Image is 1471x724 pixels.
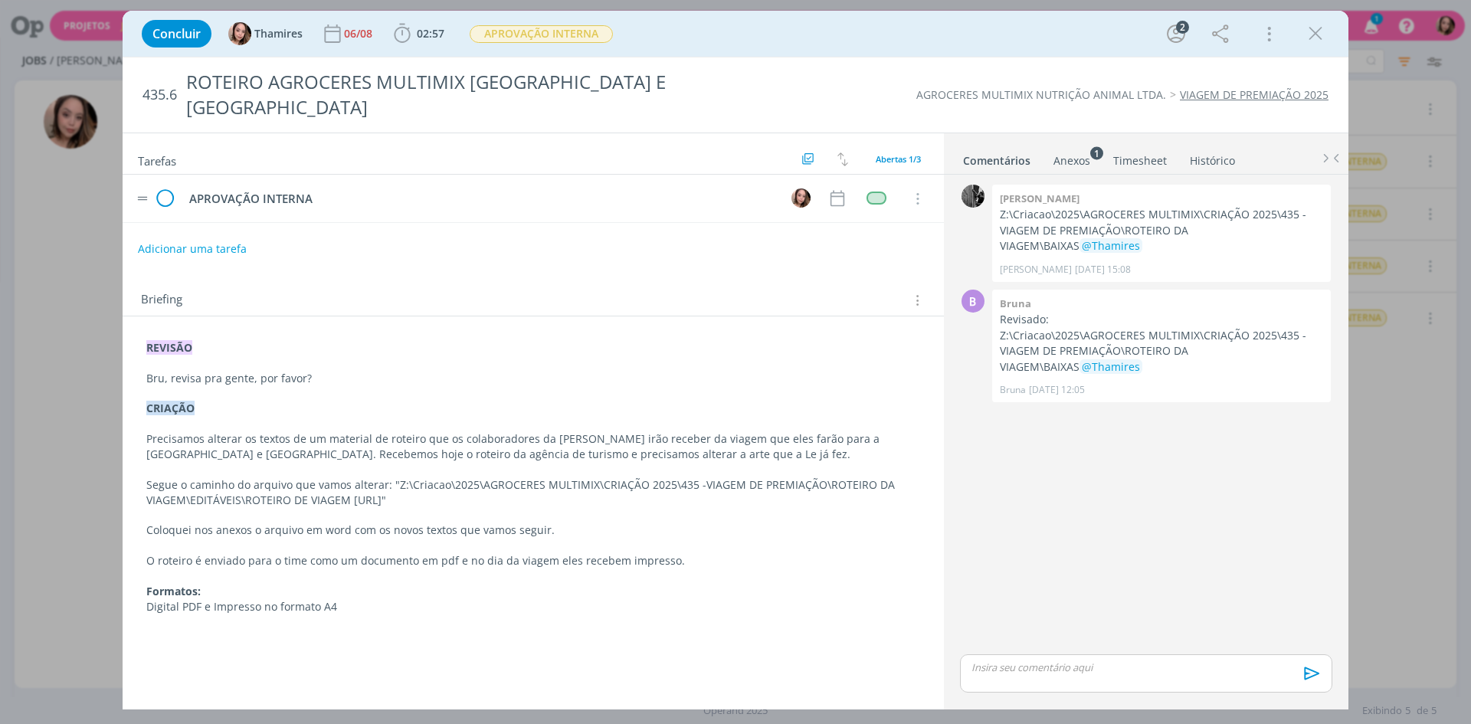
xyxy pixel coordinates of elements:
img: T [228,22,251,45]
span: @Thamires [1082,238,1140,253]
p: Bru, revisa pra gente, por favor? [146,371,920,386]
span: Tarefas [138,150,176,169]
div: APROVAÇÃO INTERNA [182,189,777,208]
span: @Thamires [1082,359,1140,374]
strong: CRIAÇÃO [146,401,195,415]
div: 2 [1176,21,1189,34]
button: Concluir [142,20,211,48]
p: Coloquei nos anexos o arquivo em word com os novos textos que vamos seguir. [146,523,920,538]
button: 02:57 [390,21,448,46]
img: drag-icon.svg [137,196,148,201]
button: T [789,187,812,210]
button: TThamires [228,22,303,45]
p: [PERSON_NAME] [1000,263,1072,277]
p: Segue o caminho do arquivo que vamos alterar: "Z:\Criacao\2025\AGROCERES MULTIMIX\CRIAÇÃO 2025\43... [146,477,920,508]
span: 02:57 [417,26,444,41]
p: Revisado: [1000,312,1323,327]
a: Comentários [962,146,1031,169]
p: Z:\Criacao\2025\AGROCERES MULTIMIX\CRIAÇÃO 2025\435 -VIAGEM DE PREMIAÇÃO\ROTEIRO DA VIAGEM\BAIXAS [1000,328,1323,375]
div: ROTEIRO AGROCERES MULTIMIX [GEOGRAPHIC_DATA] E [GEOGRAPHIC_DATA] [180,64,828,126]
img: T [791,188,811,208]
button: Adicionar uma tarefa [137,235,247,263]
a: Timesheet [1112,146,1168,169]
div: B [962,290,984,313]
div: Anexos [1053,153,1090,169]
button: 2 [1164,21,1188,46]
b: [PERSON_NAME] [1000,192,1079,205]
p: Bruna [1000,383,1026,397]
img: arrow-down-up.svg [837,152,848,166]
a: Histórico [1189,146,1236,169]
div: 06/08 [344,28,375,39]
strong: Formatos: [146,584,201,598]
div: dialog [123,11,1348,709]
p: Digital PDF e Impresso no formato A4 [146,599,920,614]
span: Abertas 1/3 [876,153,921,165]
sup: 1 [1090,147,1103,160]
span: [DATE] 15:08 [1075,263,1131,277]
span: Concluir [152,28,201,40]
p: Precisamos alterar os textos de um material de roteiro que os colaboradores da [PERSON_NAME] irão... [146,431,920,462]
a: VIAGEM DE PREMIAÇÃO 2025 [1180,87,1328,102]
span: [DATE] 12:05 [1029,383,1085,397]
span: Thamires [254,28,303,39]
b: Bruna [1000,296,1031,310]
button: APROVAÇÃO INTERNA [469,25,614,44]
img: P [962,185,984,208]
p: O roteiro é enviado para o time como um documento em pdf e no dia da viagem eles recebem impresso. [146,553,920,568]
a: AGROCERES MULTIMIX NUTRIÇÃO ANIMAL LTDA. [916,87,1166,102]
span: Briefing [141,290,182,310]
span: APROVAÇÃO INTERNA [470,25,613,43]
span: 435.6 [143,87,177,103]
strong: REVISÃO [146,340,192,355]
p: Z:\Criacao\2025\AGROCERES MULTIMIX\CRIAÇÃO 2025\435 -VIAGEM DE PREMIAÇÃO\ROTEIRO DA VIAGEM\BAIXAS [1000,207,1323,254]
